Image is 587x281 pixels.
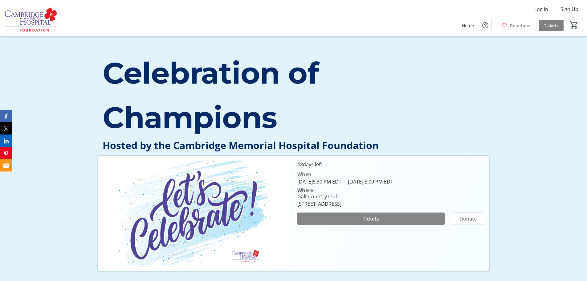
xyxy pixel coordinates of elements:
div: Galt Country Club [297,193,341,200]
img: Cambridge Memorial Hospital Foundation's Logo [4,2,59,33]
button: Log In [529,4,553,14]
img: Campaign CTA Media Photo [103,161,290,266]
span: Home [462,22,474,29]
div: When [297,171,312,178]
button: Donate [452,213,484,225]
span: Donations [510,22,532,29]
button: Cart [569,19,580,31]
span: 12 [297,161,303,168]
span: [DATE] 8:00 PM EDT [341,178,393,185]
div: Where [297,188,313,193]
a: Donations [497,20,536,31]
span: Sign Up [561,6,578,13]
a: Tickets [539,20,564,31]
button: Tickets [297,213,445,225]
a: Home [457,20,479,31]
span: Hosted by the Cambridge Memorial Hospital Foundation [103,138,379,152]
span: Donate [459,215,477,222]
div: [STREET_ADDRESS] [297,200,341,208]
span: [DATE] 5:30 PM EDT [297,178,341,185]
span: Tickets [544,22,559,29]
p: days left [297,161,484,168]
button: Help [479,19,491,31]
span: Tickets [363,215,379,222]
span: - [341,178,348,185]
span: Celebration of Champions [103,55,319,135]
span: Log In [534,6,548,13]
button: Sign Up [556,4,583,14]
